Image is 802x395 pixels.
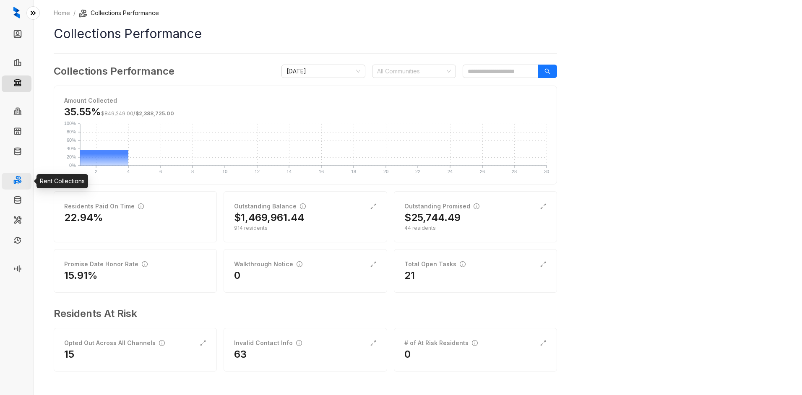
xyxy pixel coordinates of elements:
[73,8,76,18] li: /
[159,169,162,174] text: 6
[142,261,148,267] span: info-circle
[64,105,174,119] h3: 35.55%
[370,261,377,268] span: expand-alt
[191,169,194,174] text: 8
[67,154,76,159] text: 20%
[300,203,306,209] span: info-circle
[64,338,165,348] div: Opted Out Across All Channels
[2,144,31,161] li: Knowledge
[200,340,206,346] span: expand-alt
[2,55,31,72] li: Leasing
[472,340,478,346] span: info-circle
[296,340,302,346] span: info-circle
[69,163,76,168] text: 0%
[67,138,76,143] text: 60%
[512,169,517,174] text: 28
[286,65,360,78] span: September 2025
[540,261,547,268] span: expand-alt
[404,269,415,282] h2: 21
[67,146,76,151] text: 40%
[64,121,76,126] text: 100%
[448,169,453,174] text: 24
[234,202,306,211] div: Outstanding Balance
[383,169,388,174] text: 20
[474,203,479,209] span: info-circle
[135,110,174,117] span: $2,388,725.00
[2,75,31,92] li: Collections
[370,340,377,346] span: expand-alt
[544,68,550,74] span: search
[159,340,165,346] span: info-circle
[222,169,227,174] text: 10
[54,306,550,321] h3: Residents At Risk
[234,338,302,348] div: Invalid Contact Info
[234,224,376,232] div: 914 residents
[64,202,144,211] div: Residents Paid On Time
[544,169,549,174] text: 30
[101,110,133,117] span: $849,249.00
[2,193,31,210] li: Move Outs
[319,169,324,174] text: 16
[2,27,31,44] li: Leads
[67,129,76,134] text: 80%
[2,104,31,121] li: Communities
[404,211,461,224] h2: $25,744.49
[127,169,130,174] text: 4
[460,261,466,267] span: info-circle
[2,124,31,141] li: Units
[286,169,292,174] text: 14
[404,224,547,232] div: 44 residents
[351,169,356,174] text: 18
[52,8,72,18] a: Home
[540,340,547,346] span: expand-alt
[2,233,31,250] li: Renewals
[2,213,31,230] li: Maintenance
[234,211,304,224] h2: $1,469,961.44
[54,64,174,79] h3: Collections Performance
[234,348,247,361] h2: 63
[297,261,302,267] span: info-circle
[234,260,302,269] div: Walkthrough Notice
[404,338,478,348] div: # of At Risk Residents
[404,348,411,361] h2: 0
[79,8,159,18] li: Collections Performance
[255,169,260,174] text: 12
[480,169,485,174] text: 26
[13,7,20,18] img: logo
[404,260,466,269] div: Total Open Tasks
[234,269,240,282] h2: 0
[64,348,74,361] h2: 15
[101,110,174,117] span: /
[2,173,31,190] li: Rent Collections
[540,203,547,210] span: expand-alt
[54,24,557,43] h1: Collections Performance
[370,203,377,210] span: expand-alt
[95,169,97,174] text: 2
[138,203,144,209] span: info-circle
[64,97,117,104] strong: Amount Collected
[64,269,98,282] h2: 15.91%
[404,202,479,211] div: Outstanding Promised
[2,262,31,278] li: Voice AI
[64,260,148,269] div: Promise Date Honor Rate
[64,211,103,224] h2: 22.94%
[415,169,420,174] text: 22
